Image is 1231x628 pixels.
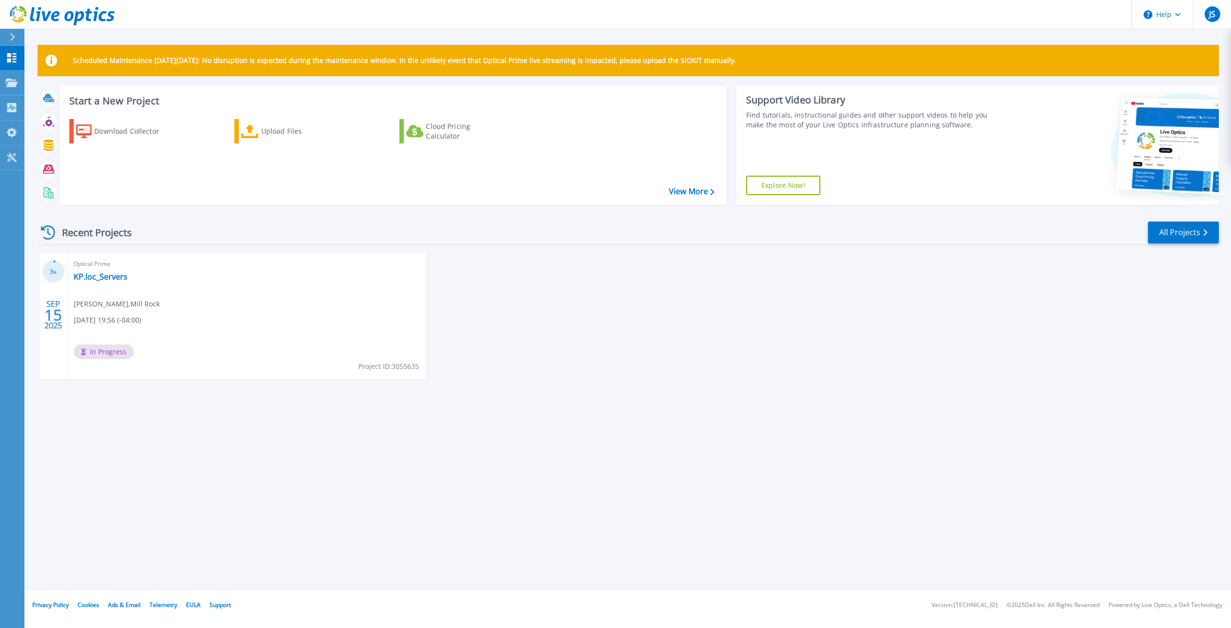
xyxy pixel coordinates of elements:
[261,122,339,141] div: Upload Files
[74,315,141,325] span: [DATE] 19:56 (-04:00)
[746,94,995,106] div: Support Video Library
[44,311,62,319] span: 15
[399,119,508,143] a: Cloud Pricing Calculator
[358,361,419,372] span: Project ID: 3055635
[932,602,998,608] li: Version: [TECHNICAL_ID]
[1006,602,1100,608] li: © 2025 Dell Inc. All Rights Reserved
[1148,222,1219,243] a: All Projects
[69,119,178,143] a: Download Collector
[149,601,177,609] a: Telemetry
[426,122,504,141] div: Cloud Pricing Calculator
[234,119,343,143] a: Upload Files
[78,601,99,609] a: Cookies
[74,299,160,309] span: [PERSON_NAME] , Mill Rock
[74,259,420,269] span: Optical Prime
[746,176,820,195] a: Explore Now!
[1108,602,1222,608] li: Powered by Live Optics, a Dell Technology
[44,297,63,333] div: SEP 2025
[186,601,201,609] a: EULA
[32,601,69,609] a: Privacy Policy
[38,221,145,244] div: Recent Projects
[42,266,65,278] h3: 3
[74,272,127,282] a: KP.loc_Servers
[669,187,714,196] a: View More
[94,122,172,141] div: Download Collector
[108,601,141,609] a: Ads & Email
[209,601,231,609] a: Support
[74,344,134,359] span: In Progress
[73,57,736,64] p: Scheduled Maintenance [DATE][DATE]: No disruption is expected during the maintenance window. In t...
[69,96,714,106] h3: Start a New Project
[1209,10,1215,18] span: JS
[746,110,995,130] div: Find tutorials, instructional guides and other support videos to help you make the most of your L...
[53,269,57,275] span: %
